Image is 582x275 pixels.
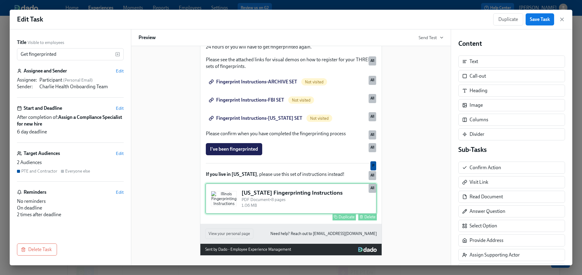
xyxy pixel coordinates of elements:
[458,220,565,232] div: Select Option
[17,105,124,143] div: Start and DeadlineEditAfter completion of:Assign a Compliance Specialist for new hire6 day deadline
[205,170,377,178] div: If you live in [US_STATE], please use this set of instructions instead!All
[470,179,488,186] div: Visit Link
[470,131,484,138] div: Divider
[369,56,376,65] div: Used by all audiences
[17,15,43,24] h1: Edit Task
[458,205,565,217] div: Answer Question
[369,184,376,193] div: Used by all audiences
[65,168,90,174] div: Everyone else
[470,73,486,79] div: Call-out
[470,164,501,171] div: Confirm Action
[369,76,376,85] div: Used by all audiences
[470,252,520,258] div: Assign Supporting Actor
[17,150,124,182] div: Target AudiencesEdit2 AudiencesPTE and ContractorEveryone else
[369,171,376,180] div: Used by all audiences
[470,193,503,200] div: Read Document
[24,189,46,196] h6: Reminders
[22,246,52,253] span: Delete Task
[458,99,565,111] div: Image
[205,75,377,89] div: Fingerprint Instructions-ARCHIVE SETNot visitedAll
[205,112,377,125] div: Fingerprint Instructions-[US_STATE] SETNot visitedAll
[39,83,124,90] div: Charlie Health Onboarding Team
[63,78,93,83] span: ( Personal Email )
[333,213,356,220] button: Duplicate
[24,68,67,74] h6: Assignee and Sender
[17,83,37,90] div: Sender :
[116,150,124,156] button: Edit
[21,168,57,174] div: PTE and Contractor
[17,39,26,46] label: Title
[205,56,377,70] div: Please see the attached links for visual demos on how to register for your THREE sets of fingerpr...
[458,85,565,97] div: Heading
[116,105,124,111] button: Edit
[458,249,565,261] div: Assign Supporting Actor
[116,189,124,195] button: Edit
[458,128,565,140] div: Divider
[470,102,483,109] div: Image
[458,39,565,48] h4: Content
[205,143,377,156] div: I've been fingerprintedAll
[17,189,124,218] div: RemindersEditNo remindersOn deadline2 times after deadline
[458,55,565,68] div: Text
[369,94,376,103] div: Used by all audiences
[24,150,60,157] h6: Target Audiences
[205,183,377,214] div: Illinois Fingerprinting Instructions[US_STATE] Fingerprinting InstructionsPDF Document•8 pages1.0...
[39,77,124,83] div: Participant
[493,13,523,25] button: Duplicate
[205,130,377,138] div: Please confirm when you have completed the fingerprinting processAll
[205,246,291,253] div: Sent by Dado - Employee Experience Management
[370,161,376,170] div: Used by PTE and Contractor audience
[458,234,565,246] div: Provide Address
[530,16,550,22] span: Save Task
[17,68,124,98] div: Assignee and SenderEditAssignee:Participant (Personal Email)Sender:Charlie Health Onboarding Team
[205,161,377,166] div: P
[364,215,376,219] div: Delete
[369,130,376,139] div: Used by all audiences
[470,237,503,244] div: Provide Address
[205,93,377,107] div: Fingerprint Instructions-FBI SETNot visitedAll
[470,87,487,94] div: Heading
[17,159,124,166] div: 2 Audiences
[17,114,124,127] span: After completion of:
[17,114,122,127] strong: Assign a Compliance Specialist for new hire
[470,208,505,215] div: Answer Question
[526,13,554,25] button: Save Task
[458,191,565,203] div: Read Document
[209,231,250,237] span: View your personal page
[17,129,47,135] span: 6 day deadline
[458,70,565,82] div: Call-out
[470,58,478,65] div: Text
[458,176,565,188] div: Visit Link
[139,34,156,41] h6: Preview
[17,243,57,256] button: Delete Task
[17,205,124,211] div: On deadline
[358,213,377,220] button: Delete
[205,229,253,239] button: View your personal page
[458,114,565,126] div: Columns
[17,198,124,205] div: No reminders
[358,247,377,252] img: Dado
[115,52,120,57] svg: Insert text variable
[498,16,518,22] span: Duplicate
[419,35,443,41] button: Send Test
[369,143,376,152] div: Used by all audiences
[458,145,565,154] h4: Sub-Tasks
[339,215,355,219] div: Duplicate
[270,230,377,237] a: Need help? Reach out to [EMAIL_ADDRESS][DOMAIN_NAME]
[369,112,376,121] div: Used by all audiences
[116,68,124,74] button: Edit
[24,105,62,112] h6: Start and Deadline
[470,116,488,123] div: Columns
